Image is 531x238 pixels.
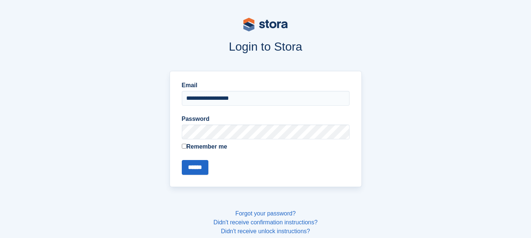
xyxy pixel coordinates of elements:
label: Email [182,81,350,90]
label: Password [182,115,350,123]
input: Remember me [182,144,187,149]
img: stora-logo-53a41332b3708ae10de48c4981b4e9114cc0af31d8433b30ea865607fb682f29.svg [243,18,288,31]
label: Remember me [182,142,350,151]
a: Forgot your password? [235,210,296,217]
a: Didn't receive unlock instructions? [221,228,310,234]
h1: Login to Stora [29,40,502,53]
a: Didn't receive confirmation instructions? [214,219,317,225]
